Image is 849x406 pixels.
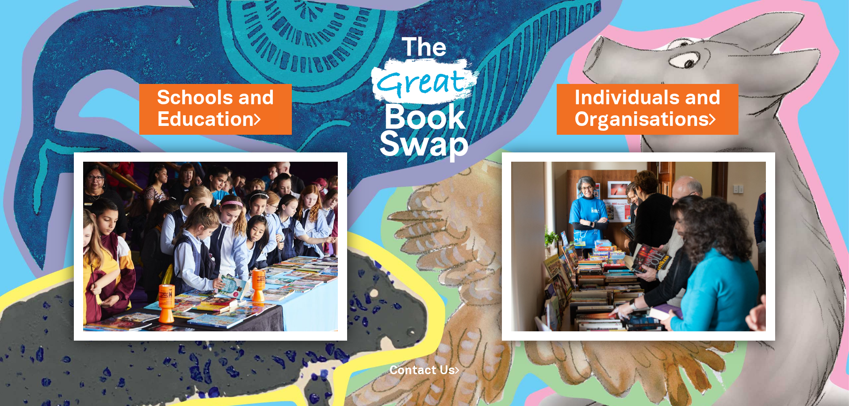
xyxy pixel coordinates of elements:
a: Individuals andOrganisations [574,84,721,134]
img: Great Bookswap logo [360,11,489,181]
a: Contact Us [390,365,459,376]
a: Schools andEducation [157,84,274,134]
img: Schools and Education [74,152,347,341]
img: Individuals and Organisations [502,152,775,341]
